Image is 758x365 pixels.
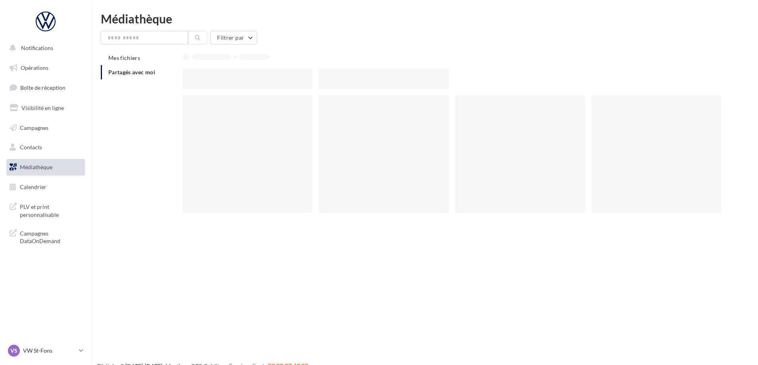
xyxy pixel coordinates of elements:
[108,54,140,61] span: Mes fichiers
[5,179,87,195] a: Calendrier
[5,139,87,156] a: Contacts
[20,183,46,190] span: Calendrier
[108,69,155,75] span: Partagés avec moi
[6,343,85,358] a: VS VW St-Fons
[210,31,257,44] button: Filtrer par
[5,120,87,136] a: Campagnes
[21,64,48,71] span: Opérations
[5,79,87,96] a: Boîte de réception
[5,225,87,248] a: Campagnes DataOnDemand
[5,198,87,222] a: PLV et print personnalisable
[5,100,87,116] a: Visibilité en ligne
[101,13,748,25] div: Médiathèque
[20,164,52,170] span: Médiathèque
[10,347,17,355] span: VS
[5,159,87,176] a: Médiathèque
[21,44,53,51] span: Notifications
[5,40,83,56] button: Notifications
[20,144,42,151] span: Contacts
[21,104,64,111] span: Visibilité en ligne
[23,347,76,355] p: VW St-Fons
[20,201,82,218] span: PLV et print personnalisable
[20,124,48,131] span: Campagnes
[20,228,82,245] span: Campagnes DataOnDemand
[20,84,65,91] span: Boîte de réception
[5,60,87,76] a: Opérations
